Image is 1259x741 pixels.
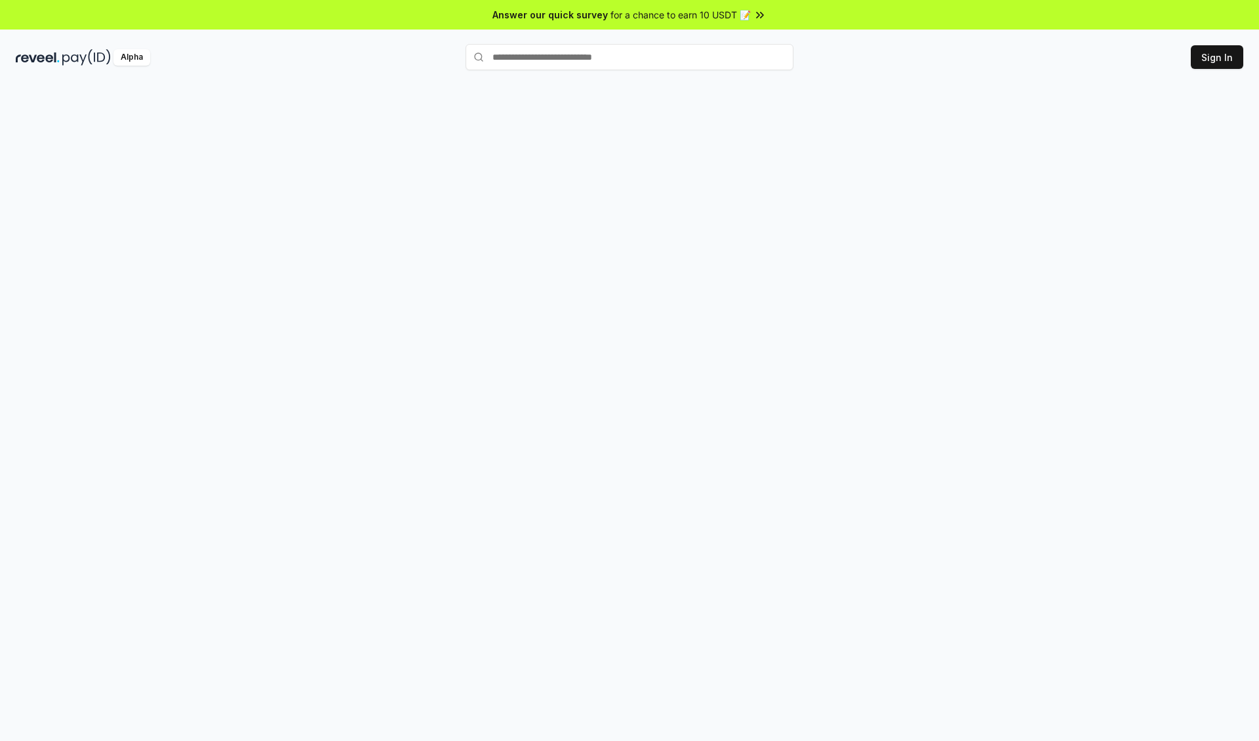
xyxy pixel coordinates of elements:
span: Answer our quick survey [492,8,608,22]
div: Alpha [113,49,150,66]
img: pay_id [62,49,111,66]
button: Sign In [1191,45,1243,69]
img: reveel_dark [16,49,60,66]
span: for a chance to earn 10 USDT 📝 [610,8,751,22]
